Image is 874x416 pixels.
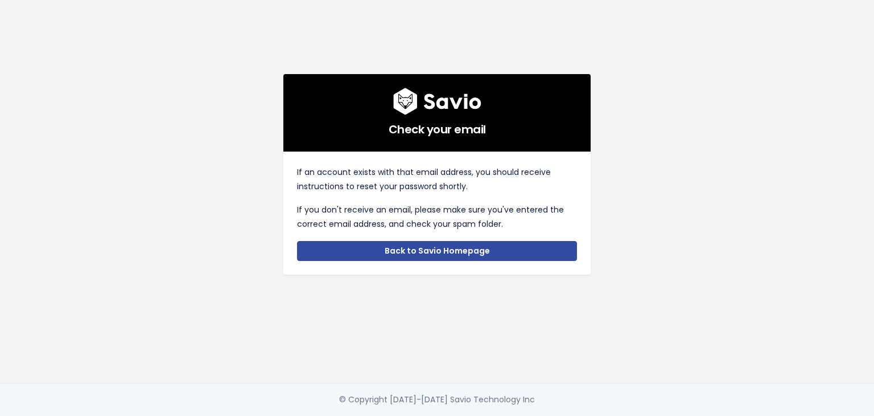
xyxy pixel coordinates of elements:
[297,115,577,138] h5: Check your email
[297,165,577,194] p: If an account exists with that email address, you should receive instructions to reset your passw...
[339,393,535,407] div: © Copyright [DATE]-[DATE] Savio Technology Inc
[393,88,481,115] img: logo600x187.a314fd40982d.png
[297,203,577,231] p: If you don't receive an email, please make sure you've entered the correct email address, and che...
[297,241,577,262] a: Back to Savio Homepage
